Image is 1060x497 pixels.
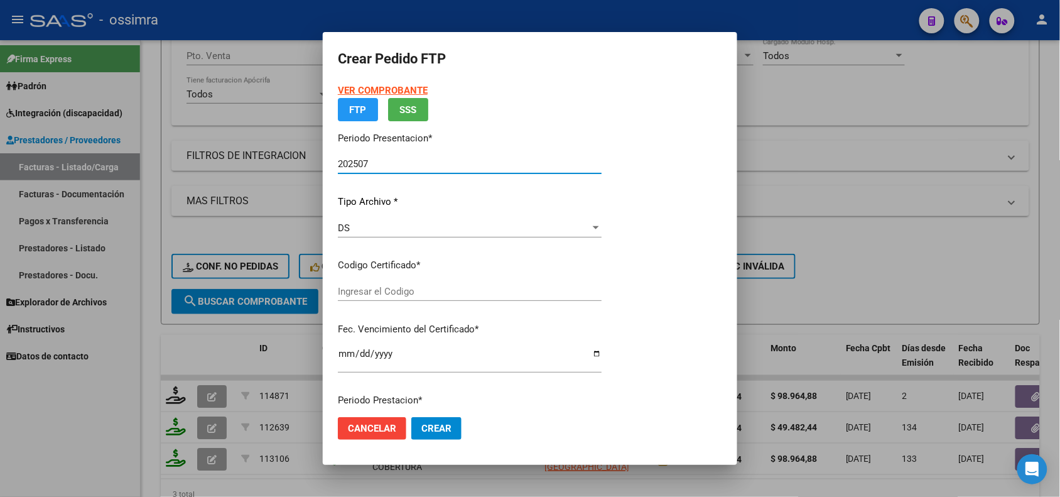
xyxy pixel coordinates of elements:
[338,322,602,337] p: Fec. Vencimiento del Certificado
[421,423,452,434] span: Crear
[338,195,602,209] p: Tipo Archivo *
[348,423,396,434] span: Cancelar
[411,417,462,440] button: Crear
[388,98,428,121] button: SSS
[338,47,722,71] h2: Crear Pedido FTP
[338,222,350,234] span: DS
[350,104,367,116] span: FTP
[400,104,417,116] span: SSS
[338,98,378,121] button: FTP
[338,258,602,273] p: Codigo Certificado
[338,131,602,146] p: Periodo Presentacion
[338,393,602,408] p: Periodo Prestacion
[1017,454,1047,484] div: Open Intercom Messenger
[338,417,406,440] button: Cancelar
[338,85,428,96] a: VER COMPROBANTE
